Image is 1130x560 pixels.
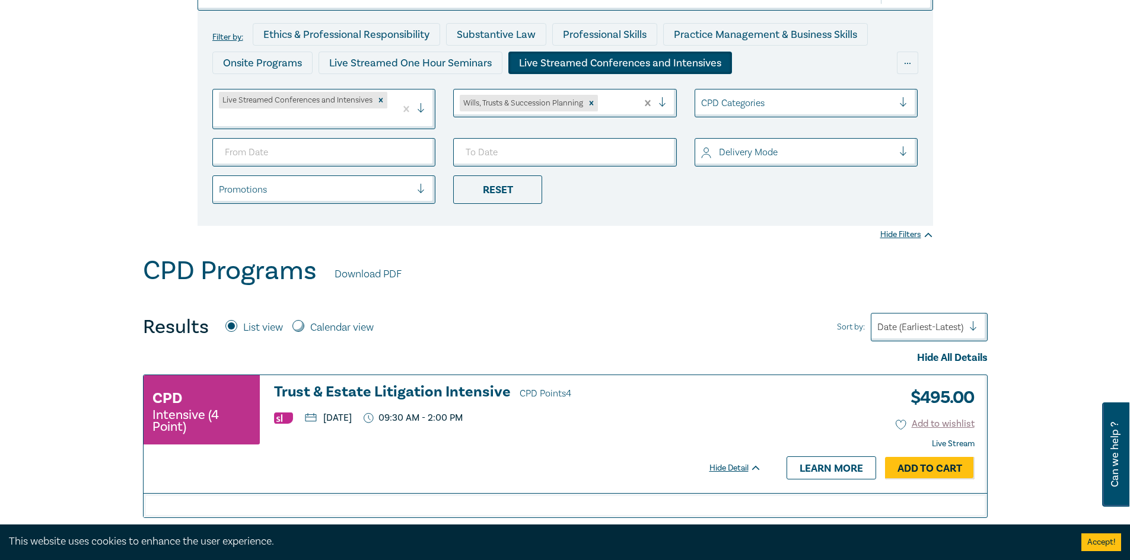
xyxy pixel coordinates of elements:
h1: CPD Programs [143,255,317,286]
p: [DATE] [305,413,352,423]
input: select [701,97,704,110]
input: Sort by [877,321,880,334]
h3: $ 495.00 [902,384,975,411]
div: Live Streamed Conferences and Intensives [219,92,374,108]
h3: CPD [152,388,182,409]
input: select [600,97,603,110]
a: Download PDF [335,267,402,282]
div: Remove Live Streamed Conferences and Intensives [374,92,387,108]
a: Trust & Estate Litigation Intensive CPD Points4 [274,384,762,402]
span: Can we help ? [1109,409,1121,500]
button: Accept cookies [1081,533,1121,551]
span: Sort by: [837,321,865,334]
div: 10 CPD Point Packages [549,80,679,103]
strong: Live Stream [932,439,975,449]
div: Substantive Law [446,23,546,46]
img: Substantive Law [274,412,293,424]
div: Practice Management & Business Skills [663,23,868,46]
a: Add to Cart [885,457,975,479]
div: Live Streamed Conferences and Intensives [508,52,732,74]
div: Reset [453,175,542,204]
div: Onsite Programs [212,52,313,74]
label: Calendar view [310,320,374,335]
div: Professional Skills [552,23,657,46]
div: Ethics & Professional Responsibility [253,23,440,46]
div: Wills, Trusts & Succession Planning [460,95,585,111]
div: ... [897,52,918,74]
small: Intensive (4 Point) [152,409,251,433]
div: Hide Detail [709,462,775,474]
label: List view [243,320,283,335]
input: select [701,146,704,159]
div: Hide Filters [880,229,933,241]
input: select [219,183,221,196]
div: Pre-Recorded Webcasts [406,80,543,103]
p: 09:30 AM - 2:00 PM [364,412,463,424]
input: From Date [212,138,436,167]
div: Remove Wills, Trusts & Succession Planning [585,95,598,111]
div: Hide All Details [143,350,988,366]
input: To Date [453,138,677,167]
h3: Trust & Estate Litigation Intensive [274,384,762,402]
button: Add to wishlist [896,417,975,431]
div: National Programs [685,80,794,103]
input: select [219,112,221,125]
label: Filter by: [212,33,243,42]
div: Live Streamed One Hour Seminars [319,52,502,74]
a: Learn more [787,456,876,479]
span: CPD Points 4 [520,388,571,399]
h4: Results [143,315,209,339]
div: Live Streamed Practical Workshops [212,80,400,103]
div: This website uses cookies to enhance the user experience. [9,534,1064,549]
